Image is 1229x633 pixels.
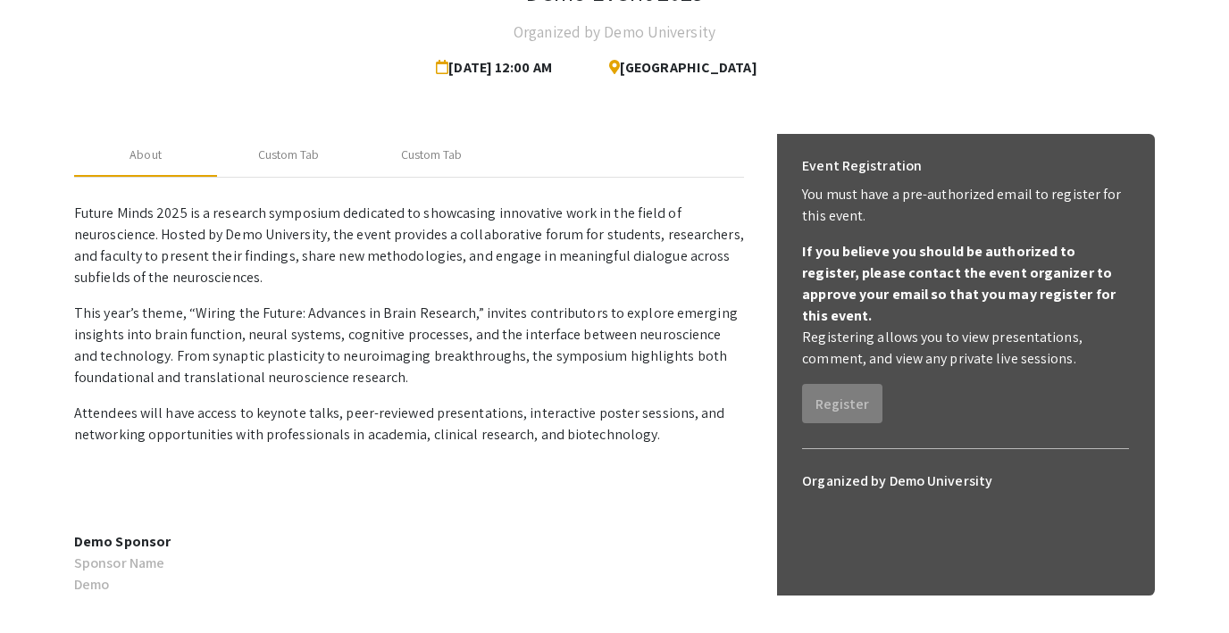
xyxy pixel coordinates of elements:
p: You must have a pre-authorized email to register for this event. [802,184,1129,227]
h4: Organized by Demo University [514,14,715,50]
p: Future Minds 2025 is a research symposium dedicated to showcasing innovative work in the field of... [74,203,744,288]
div: Custom Tab [258,146,320,164]
b: If you believe you should be authorized to register, please contact the event organizer to approv... [802,242,1116,325]
div: Custom Tab [401,146,463,164]
div: About [130,146,162,164]
span: [DATE] 12:00 AM [436,50,559,86]
p: Sponsor Name [74,553,164,574]
p: Attendees will have access to keynote talks, peer-reviewed presentations, interactive poster sess... [74,403,744,446]
p: Demo Sponsor [74,531,744,553]
h6: Event Registration [802,148,922,184]
span: [GEOGRAPHIC_DATA] [595,50,757,86]
p: Demo [74,574,109,596]
button: Register [802,384,882,423]
h6: Organized by Demo University [802,463,1129,499]
p: Registering allows you to view presentations, comment, and view any private live sessions. [802,327,1129,370]
p: This year’s theme, “Wiring the Future: Advances in Brain Research,” invites contributors to explo... [74,303,744,388]
iframe: Chat [13,553,76,620]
